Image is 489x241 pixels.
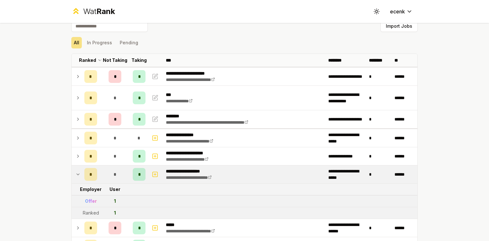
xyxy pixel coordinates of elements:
button: Pending [117,37,141,48]
button: ecenk [385,6,418,17]
button: Import Jobs [380,20,418,32]
td: User [100,184,130,195]
div: 1 [114,210,116,216]
div: Wat [83,6,115,17]
p: Taking [131,57,147,63]
span: ecenk [390,8,405,15]
span: Rank [96,7,115,16]
a: WatRank [71,6,115,17]
p: Ranked [79,57,96,63]
div: Ranked [83,210,99,216]
td: Employer [82,184,100,195]
div: Offer [85,198,97,204]
button: All [71,37,82,48]
div: 1 [114,198,116,204]
p: Not Taking [103,57,127,63]
button: In Progress [84,37,115,48]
